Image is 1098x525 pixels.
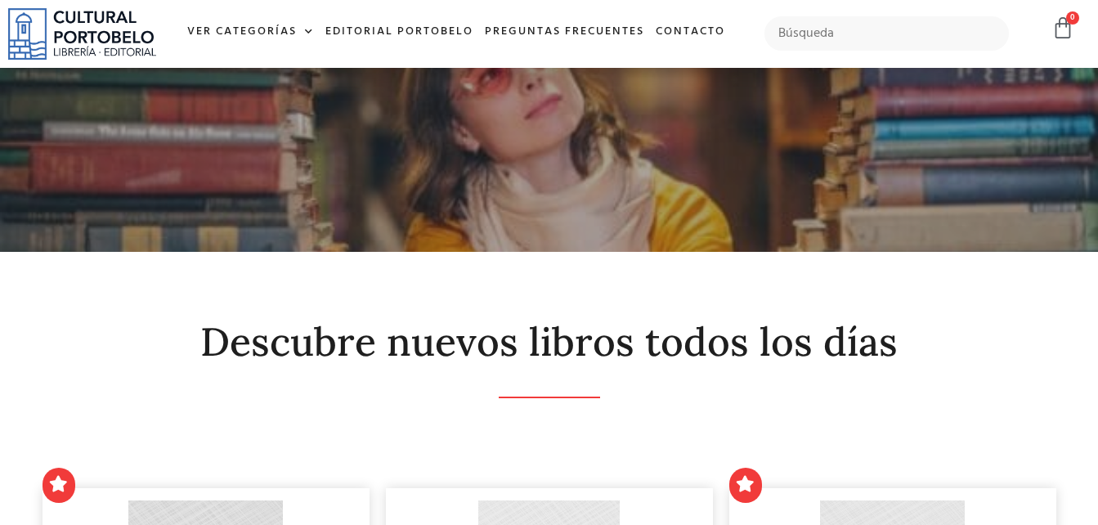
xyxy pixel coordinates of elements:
[764,16,1009,51] input: Búsqueda
[479,15,650,50] a: Preguntas frecuentes
[320,15,479,50] a: Editorial Portobelo
[1051,16,1074,40] a: 0
[43,321,1056,364] h2: Descubre nuevos libros todos los días
[1066,11,1079,25] span: 0
[182,15,320,50] a: Ver Categorías
[650,15,731,50] a: Contacto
